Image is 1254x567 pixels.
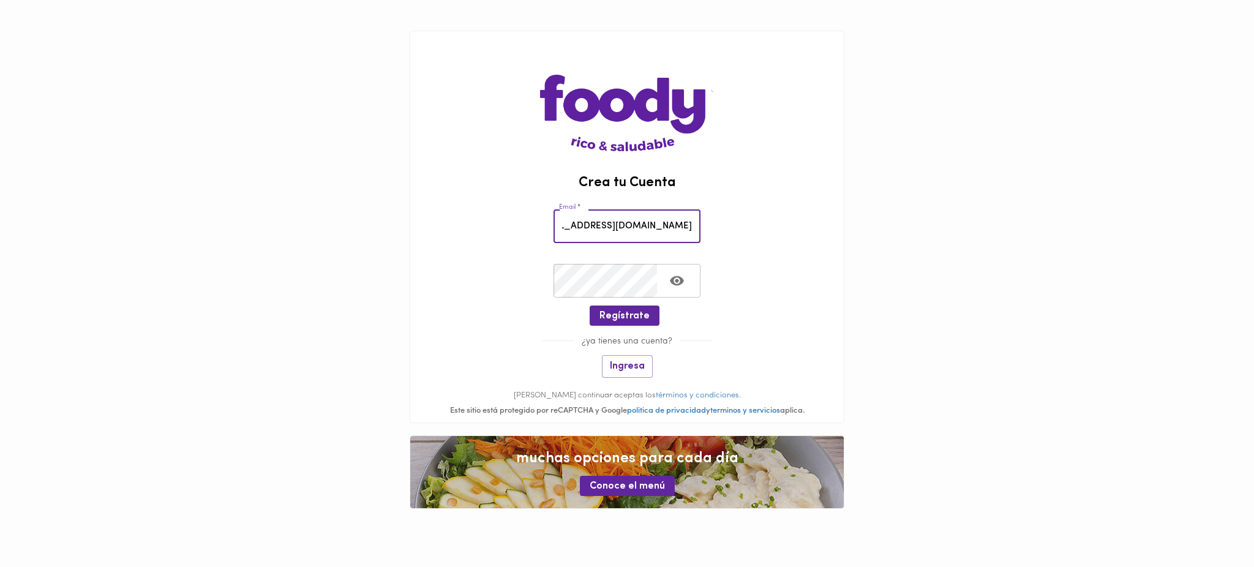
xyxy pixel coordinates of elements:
[574,337,680,346] span: ¿ya tienes una cuenta?
[590,306,659,326] button: Regístrate
[410,405,844,417] div: Este sitio está protegido por reCAPTCHA y Google y aplica.
[602,355,653,378] button: Ingresa
[662,266,692,296] button: Toggle password visibility
[580,476,675,496] button: Conoce el menú
[422,448,832,469] span: muchas opciones para cada día
[410,390,844,402] p: [PERSON_NAME] continuar aceptas los .
[590,481,665,492] span: Conoce el menú
[710,407,780,415] a: terminos y servicios
[1183,496,1242,555] iframe: Messagebird Livechat Widget
[656,391,739,399] a: términos y condiciones
[599,310,650,322] span: Regístrate
[554,209,700,243] input: pepitoperez@gmail.com
[610,361,645,372] span: Ingresa
[540,31,713,151] img: logo-main-page.png
[627,407,706,415] a: politica de privacidad
[410,176,844,190] h2: Crea tu Cuenta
